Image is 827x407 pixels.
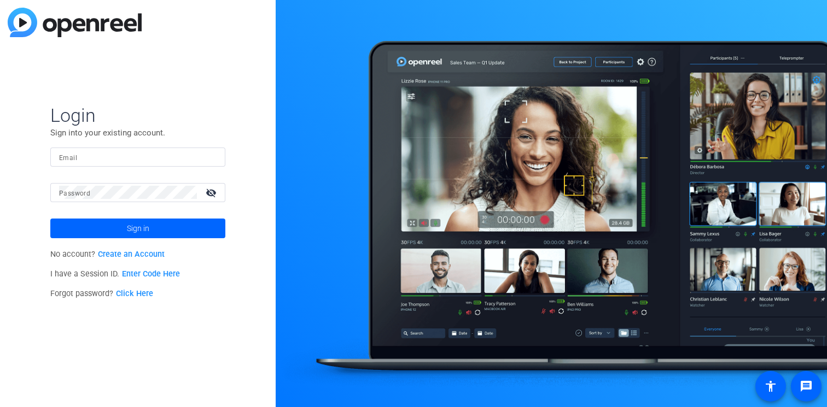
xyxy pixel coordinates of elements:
[800,380,813,393] mat-icon: message
[98,250,165,259] a: Create an Account
[127,215,149,242] span: Sign in
[199,185,225,200] mat-icon: visibility_off
[50,269,180,279] span: I have a Session ID.
[122,269,180,279] a: Enter Code Here
[50,104,225,127] span: Login
[50,127,225,139] p: Sign into your existing account.
[764,380,777,393] mat-icon: accessibility
[50,289,153,298] span: Forgot password?
[8,8,142,37] img: blue-gradient.svg
[50,219,225,238] button: Sign in
[59,190,90,197] mat-label: Password
[59,154,77,162] mat-label: Email
[59,150,217,163] input: Enter Email Address
[50,250,165,259] span: No account?
[116,289,153,298] a: Click Here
